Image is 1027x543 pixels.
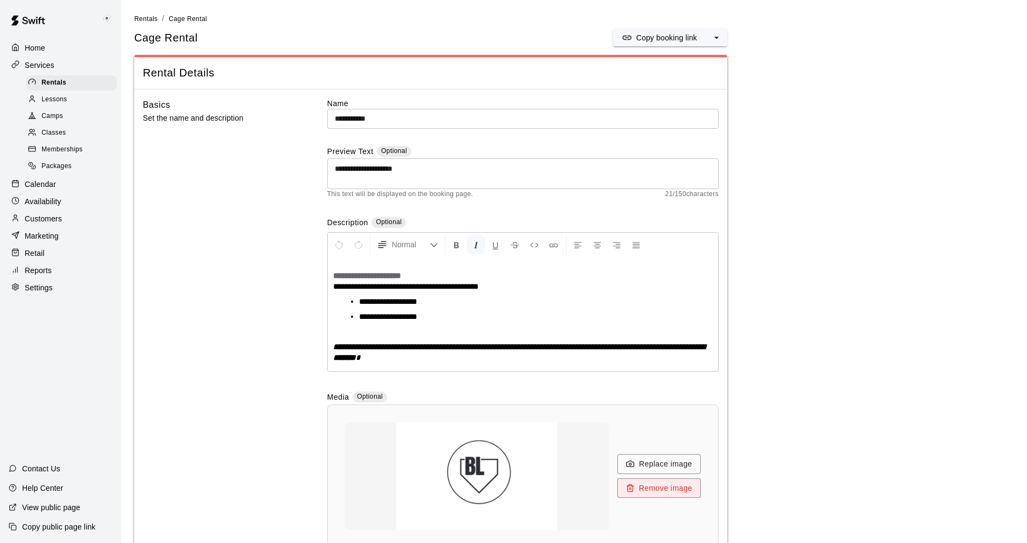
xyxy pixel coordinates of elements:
[9,280,113,296] a: Settings
[169,15,207,23] span: Cage Rental
[134,31,198,45] h5: Cage Rental
[327,146,374,158] label: Preview Text
[376,218,402,226] span: Optional
[392,239,430,250] span: Normal
[22,463,60,474] p: Contact Us
[706,29,727,46] button: select merge strategy
[25,213,62,224] p: Customers
[608,235,626,254] button: Right Align
[26,158,121,175] a: Packages
[26,126,117,141] div: Classes
[327,217,368,229] label: Description
[26,142,121,158] a: Memberships
[134,13,1014,25] nav: breadcrumb
[9,40,113,56] a: Home
[42,144,82,155] span: Memberships
[25,43,45,53] p: Home
[665,189,719,200] span: 21 / 150 characters
[330,235,348,254] button: Undo
[134,14,158,23] a: Rentals
[25,248,45,259] p: Retail
[627,235,645,254] button: Justify Align
[26,92,117,107] div: Lessons
[42,128,66,138] span: Classes
[486,235,505,254] button: Format Underline
[9,262,113,279] a: Reports
[369,422,584,530] img: Service image
[617,478,701,498] button: Remove image
[162,13,164,24] li: /
[26,125,121,142] a: Classes
[42,111,63,122] span: Camps
[143,98,170,112] h6: Basics
[357,393,383,400] span: Optional
[25,60,54,71] p: Services
[25,265,52,276] p: Reports
[26,159,117,174] div: Packages
[22,521,95,532] p: Copy public page link
[327,189,473,200] span: This text will be displayed on the booking page.
[447,235,466,254] button: Format Bold
[327,98,719,109] label: Name
[636,32,697,43] p: Copy booking link
[26,142,117,157] div: Memberships
[613,29,727,46] div: split button
[506,235,524,254] button: Format Strikethrough
[25,196,61,207] p: Availability
[544,235,563,254] button: Insert Link
[134,15,158,23] span: Rentals
[9,176,113,192] a: Calendar
[99,9,121,30] div: Keith Brooks
[373,235,443,254] button: Formatting Options
[26,74,121,91] a: Rentals
[42,94,67,105] span: Lessons
[25,231,59,241] p: Marketing
[381,147,407,155] span: Optional
[588,235,606,254] button: Center Align
[42,161,72,172] span: Packages
[26,91,121,108] a: Lessons
[327,392,349,404] label: Media
[143,66,719,80] span: Rental Details
[349,235,368,254] button: Redo
[9,245,113,261] a: Retail
[613,29,706,46] button: Copy booking link
[9,193,113,210] a: Availability
[42,78,66,88] span: Rentals
[25,179,56,190] p: Calendar
[101,13,114,26] img: Keith Brooks
[9,57,113,73] a: Services
[26,109,117,124] div: Camps
[9,228,113,244] a: Marketing
[467,235,485,254] button: Format Italics
[9,211,113,227] a: Customers
[617,454,701,474] button: Replace image
[25,282,53,293] p: Settings
[22,502,80,513] p: View public page
[525,235,543,254] button: Insert Code
[22,483,63,493] p: Help Center
[143,112,293,125] p: Set the name and description
[569,235,587,254] button: Left Align
[26,108,121,125] a: Camps
[26,75,117,90] div: Rentals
